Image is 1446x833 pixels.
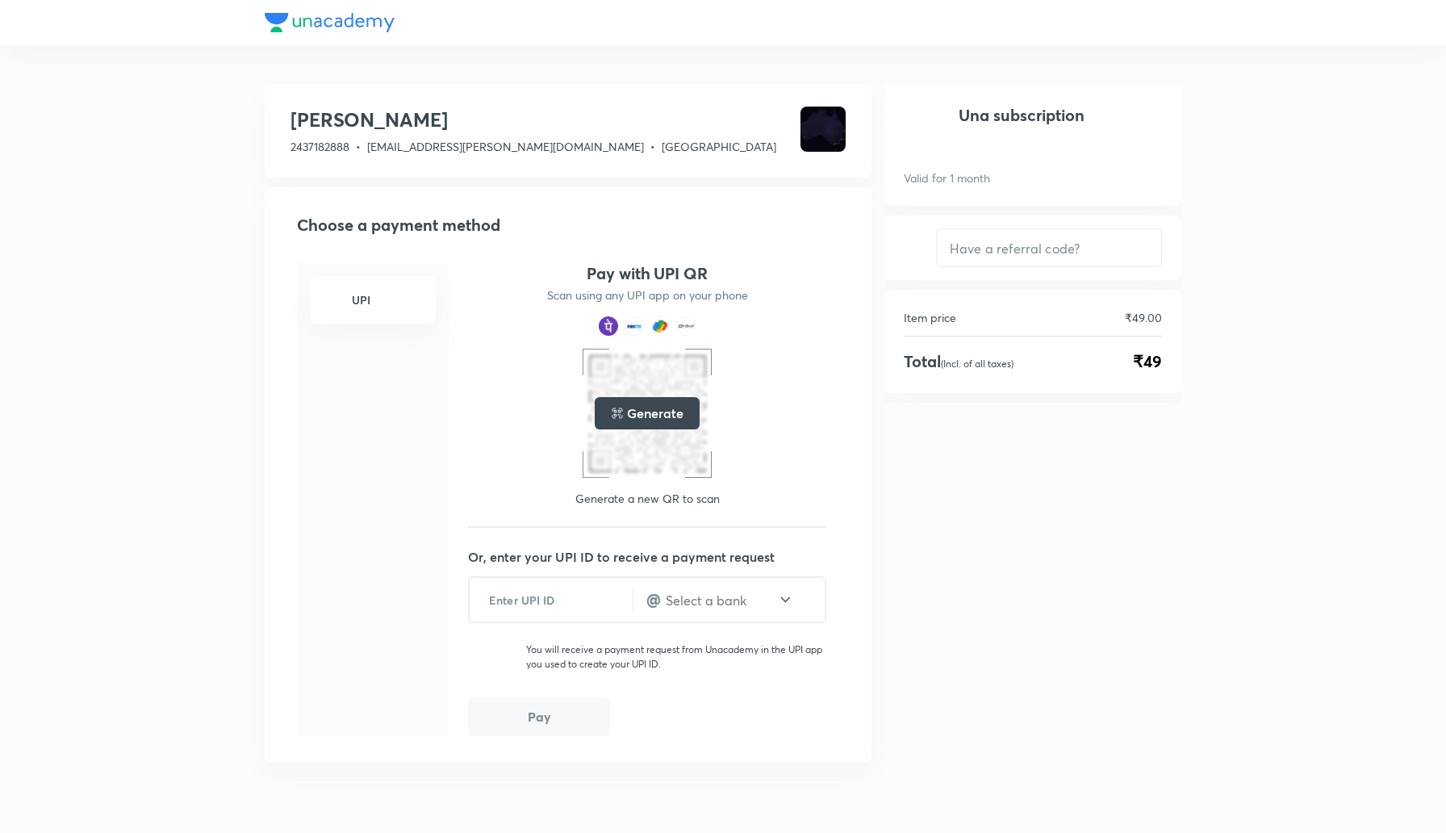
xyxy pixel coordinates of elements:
[800,107,846,152] img: Avatar
[356,139,361,154] span: •
[959,103,1084,128] h1: Una subscription
[627,404,683,423] h5: Generate
[1125,309,1162,326] p: ₹49.00
[904,350,1013,374] h4: Total
[941,358,1013,370] p: (Incl. of all taxes)
[526,643,826,672] p: You will receive a payment request from Unacademy in the UPI app you used to create your UPI ID.
[599,316,618,336] img: payment method
[290,107,776,132] h3: [PERSON_NAME]
[937,229,1161,267] input: Have a referral code?
[352,291,426,308] h6: UPI
[468,547,846,567] p: Or, enter your UPI ID to receive a payment request
[297,213,846,237] h2: Choose a payment method
[676,316,696,336] img: payment method
[611,407,624,420] img: loading..
[290,139,349,154] span: 2437182888
[547,287,748,303] p: Scan using any UPI app on your phone
[904,309,956,326] p: Item price
[1133,350,1162,374] span: ₹49
[646,588,661,612] h4: @
[650,139,655,154] span: •
[367,139,644,154] span: [EMAIL_ADDRESS][PERSON_NAME][DOMAIN_NAME]
[575,491,720,507] p: Generate a new QR to scan
[664,591,777,609] input: Select a bank
[468,697,610,736] button: Pay
[587,263,708,284] h4: Pay with UPI QR
[320,286,345,312] img: -
[470,580,633,620] input: Enter UPI ID
[662,139,776,154] span: [GEOGRAPHIC_DATA]
[904,103,949,163] img: avatar
[904,170,990,186] p: Valid for 1 month
[904,238,923,257] img: discount
[468,651,513,662] img: UPI
[625,316,644,336] img: payment method
[650,316,670,336] img: payment method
